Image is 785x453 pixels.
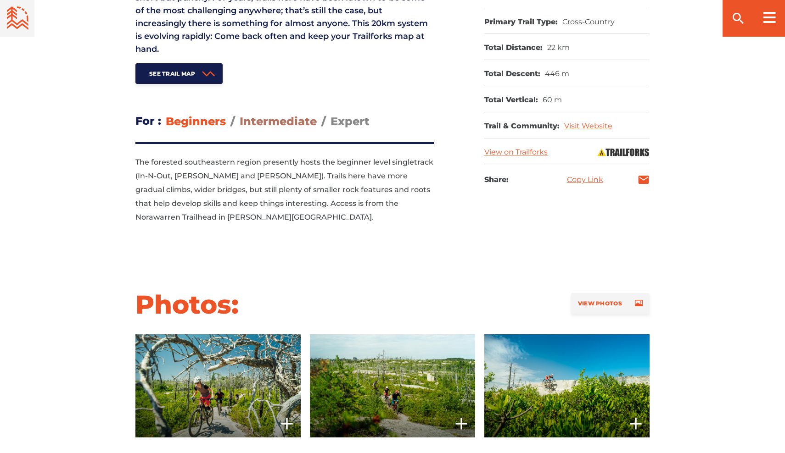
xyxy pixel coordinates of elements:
[638,174,650,186] a: mail
[166,115,226,128] span: Beginners
[562,17,615,27] dd: Cross-Country
[484,95,538,105] dt: Total Vertical:
[731,11,746,26] ion-icon: search
[484,69,540,79] dt: Total Descent:
[627,414,645,433] ion-icon: add
[578,300,622,307] span: View Photos
[240,115,317,128] span: Intermediate
[484,122,560,131] dt: Trail & Community:
[452,414,471,433] ion-icon: add
[543,95,562,105] dd: 60 m
[564,122,612,130] a: Visit Website
[135,111,161,131] h3: For
[567,176,603,183] a: Copy Link
[571,293,650,314] a: View Photos
[135,63,223,84] a: See Trail Map
[547,43,570,53] dd: 22 km
[278,414,296,433] ion-icon: add
[484,17,558,27] dt: Primary Trail Type:
[331,115,370,128] span: Expert
[484,173,509,186] h3: Share:
[484,148,548,156] a: View on Trailforks
[484,43,543,53] dt: Total Distance:
[135,155,434,224] p: The forested southeastern region presently hosts the beginner level singletrack (In-N-Out, [PERSO...
[149,70,195,77] span: See Trail Map
[597,148,650,157] img: Trailforks
[545,69,569,79] dd: 446 m
[135,288,239,320] h2: Photos:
